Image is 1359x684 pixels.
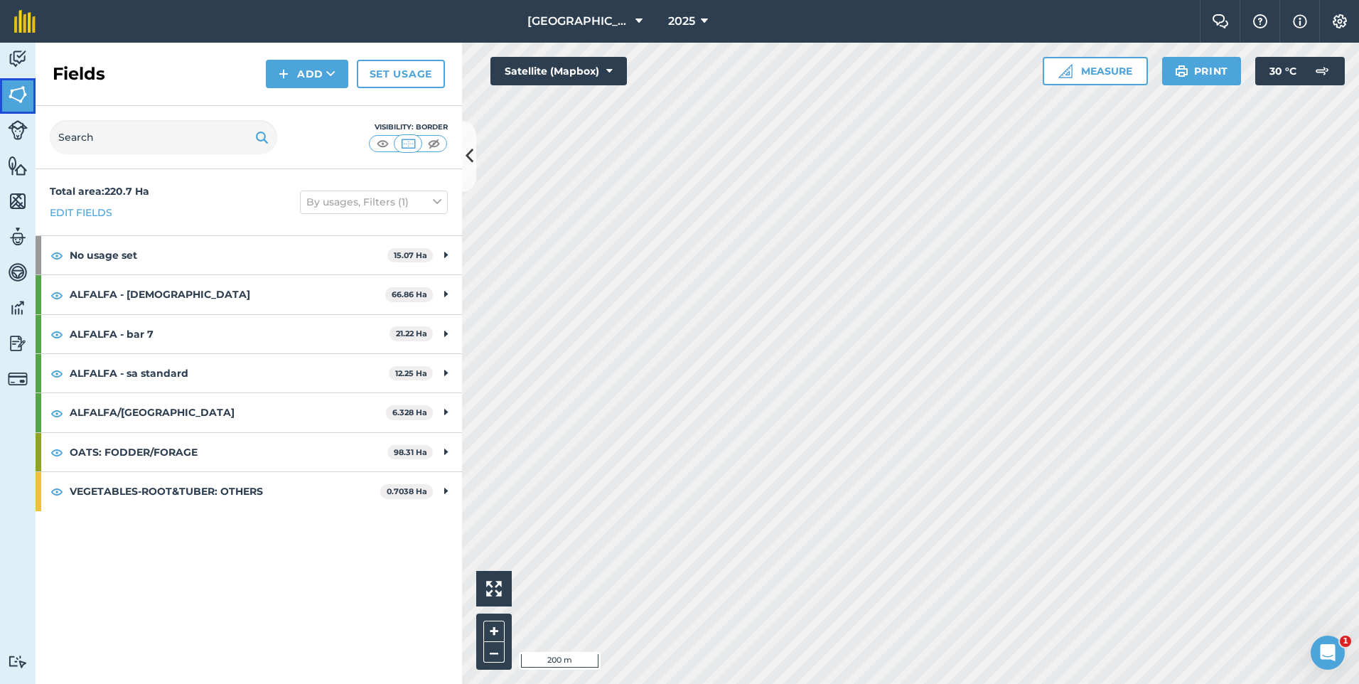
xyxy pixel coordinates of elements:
[8,226,28,247] img: svg+xml;base64,PD94bWwgdmVyc2lvbj0iMS4wIiBlbmNvZGluZz0idXRmLTgiPz4KPCEtLSBHZW5lcmF0b3I6IEFkb2JlIE...
[394,447,427,457] strong: 98.31 Ha
[70,393,386,432] strong: ALFALFA/[GEOGRAPHIC_DATA]
[425,137,443,151] img: svg+xml;base64,PHN2ZyB4bWxucz0iaHR0cDovL3d3dy53My5vcmcvMjAwMC9zdmciIHdpZHRoPSI1MCIgaGVpZ2h0PSI0MC...
[70,315,390,353] strong: ALFALFA - bar 7
[483,642,505,663] button: –
[36,393,462,432] div: ALFALFA/[GEOGRAPHIC_DATA]6.328 Ha
[279,65,289,82] img: svg+xml;base64,PHN2ZyB4bWxucz0iaHR0cDovL3d3dy53My5vcmcvMjAwMC9zdmciIHdpZHRoPSIxNCIgaGVpZ2h0PSIyNC...
[483,621,505,642] button: +
[8,120,28,140] img: svg+xml;base64,PD94bWwgdmVyc2lvbj0iMS4wIiBlbmNvZGluZz0idXRmLTgiPz4KPCEtLSBHZW5lcmF0b3I6IEFkb2JlIE...
[8,262,28,283] img: svg+xml;base64,PD94bWwgdmVyc2lvbj0iMS4wIiBlbmNvZGluZz0idXRmLTgiPz4KPCEtLSBHZW5lcmF0b3I6IEFkb2JlIE...
[8,191,28,212] img: svg+xml;base64,PHN2ZyB4bWxucz0iaHR0cDovL3d3dy53My5vcmcvMjAwMC9zdmciIHdpZHRoPSI1NiIgaGVpZ2h0PSI2MC...
[387,486,427,496] strong: 0.7038 Ha
[70,354,389,392] strong: ALFALFA - sa standard
[394,250,427,260] strong: 15.07 Ha
[1162,57,1242,85] button: Print
[1058,64,1073,78] img: Ruler icon
[1175,63,1188,80] img: svg+xml;base64,PHN2ZyB4bWxucz0iaHR0cDovL3d3dy53My5vcmcvMjAwMC9zdmciIHdpZHRoPSIxOSIgaGVpZ2h0PSIyNC...
[368,122,448,133] div: Visibility: Border
[8,84,28,105] img: svg+xml;base64,PHN2ZyB4bWxucz0iaHR0cDovL3d3dy53My5vcmcvMjAwMC9zdmciIHdpZHRoPSI1NiIgaGVpZ2h0PSI2MC...
[1308,57,1336,85] img: svg+xml;base64,PD94bWwgdmVyc2lvbj0iMS4wIiBlbmNvZGluZz0idXRmLTgiPz4KPCEtLSBHZW5lcmF0b3I6IEFkb2JlIE...
[36,275,462,314] div: ALFALFA - [DEMOGRAPHIC_DATA]66.86 Ha
[8,155,28,176] img: svg+xml;base64,PHN2ZyB4bWxucz0iaHR0cDovL3d3dy53My5vcmcvMjAwMC9zdmciIHdpZHRoPSI1NiIgaGVpZ2h0PSI2MC...
[392,407,427,417] strong: 6.328 Ha
[1212,14,1229,28] img: Two speech bubbles overlapping with the left bubble in the forefront
[50,205,112,220] a: Edit fields
[527,13,630,30] span: [GEOGRAPHIC_DATA][PERSON_NAME]
[1252,14,1269,28] img: A question mark icon
[1311,636,1345,670] iframe: Intercom live chat
[36,472,462,511] div: VEGETABLES-ROOT&TUBER: OTHERS0.7038 Ha
[50,365,63,382] img: svg+xml;base64,PHN2ZyB4bWxucz0iaHR0cDovL3d3dy53My5vcmcvMjAwMC9zdmciIHdpZHRoPSIxOCIgaGVpZ2h0PSIyNC...
[8,48,28,70] img: svg+xml;base64,PD94bWwgdmVyc2lvbj0iMS4wIiBlbmNvZGluZz0idXRmLTgiPz4KPCEtLSBHZW5lcmF0b3I6IEFkb2JlIE...
[396,328,427,338] strong: 21.22 Ha
[50,483,63,500] img: svg+xml;base64,PHN2ZyB4bWxucz0iaHR0cDovL3d3dy53My5vcmcvMjAwMC9zdmciIHdpZHRoPSIxOCIgaGVpZ2h0PSIyNC...
[486,581,502,597] img: Four arrows, one pointing top left, one top right, one bottom right and the last bottom left
[395,368,427,378] strong: 12.25 Ha
[392,289,427,299] strong: 66.86 Ha
[50,326,63,343] img: svg+xml;base64,PHN2ZyB4bWxucz0iaHR0cDovL3d3dy53My5vcmcvMjAwMC9zdmciIHdpZHRoPSIxOCIgaGVpZ2h0PSIyNC...
[50,247,63,264] img: svg+xml;base64,PHN2ZyB4bWxucz0iaHR0cDovL3d3dy53My5vcmcvMjAwMC9zdmciIHdpZHRoPSIxOCIgaGVpZ2h0PSIyNC...
[255,129,269,146] img: svg+xml;base64,PHN2ZyB4bWxucz0iaHR0cDovL3d3dy53My5vcmcvMjAwMC9zdmciIHdpZHRoPSIxOSIgaGVpZ2h0PSIyNC...
[1340,636,1351,647] span: 1
[300,191,448,213] button: By usages, Filters (1)
[50,185,149,198] strong: Total area : 220.7 Ha
[36,354,462,392] div: ALFALFA - sa standard12.25 Ha
[1293,13,1307,30] img: svg+xml;base64,PHN2ZyB4bWxucz0iaHR0cDovL3d3dy53My5vcmcvMjAwMC9zdmciIHdpZHRoPSIxNyIgaGVpZ2h0PSIxNy...
[266,60,348,88] button: Add
[374,137,392,151] img: svg+xml;base64,PHN2ZyB4bWxucz0iaHR0cDovL3d3dy53My5vcmcvMjAwMC9zdmciIHdpZHRoPSI1MCIgaGVpZ2h0PSI0MC...
[8,655,28,668] img: svg+xml;base64,PD94bWwgdmVyc2lvbj0iMS4wIiBlbmNvZGluZz0idXRmLTgiPz4KPCEtLSBHZW5lcmF0b3I6IEFkb2JlIE...
[36,236,462,274] div: No usage set15.07 Ha
[50,405,63,422] img: svg+xml;base64,PHN2ZyB4bWxucz0iaHR0cDovL3d3dy53My5vcmcvMjAwMC9zdmciIHdpZHRoPSIxOCIgaGVpZ2h0PSIyNC...
[1331,14,1348,28] img: A cog icon
[70,433,387,471] strong: OATS: FODDER/FORAGE
[8,369,28,389] img: svg+xml;base64,PD94bWwgdmVyc2lvbj0iMS4wIiBlbmNvZGluZz0idXRmLTgiPz4KPCEtLSBHZW5lcmF0b3I6IEFkb2JlIE...
[1043,57,1148,85] button: Measure
[36,433,462,471] div: OATS: FODDER/FORAGE98.31 Ha
[50,444,63,461] img: svg+xml;base64,PHN2ZyB4bWxucz0iaHR0cDovL3d3dy53My5vcmcvMjAwMC9zdmciIHdpZHRoPSIxOCIgaGVpZ2h0PSIyNC...
[1255,57,1345,85] button: 30 °C
[36,315,462,353] div: ALFALFA - bar 721.22 Ha
[490,57,627,85] button: Satellite (Mapbox)
[50,287,63,304] img: svg+xml;base64,PHN2ZyB4bWxucz0iaHR0cDovL3d3dy53My5vcmcvMjAwMC9zdmciIHdpZHRoPSIxOCIgaGVpZ2h0PSIyNC...
[70,236,387,274] strong: No usage set
[50,120,277,154] input: Search
[8,333,28,354] img: svg+xml;base64,PD94bWwgdmVyc2lvbj0iMS4wIiBlbmNvZGluZz0idXRmLTgiPz4KPCEtLSBHZW5lcmF0b3I6IEFkb2JlIE...
[668,13,695,30] span: 2025
[70,275,385,314] strong: ALFALFA - [DEMOGRAPHIC_DATA]
[8,297,28,319] img: svg+xml;base64,PD94bWwgdmVyc2lvbj0iMS4wIiBlbmNvZGluZz0idXRmLTgiPz4KPCEtLSBHZW5lcmF0b3I6IEFkb2JlIE...
[399,137,417,151] img: svg+xml;base64,PHN2ZyB4bWxucz0iaHR0cDovL3d3dy53My5vcmcvMjAwMC9zdmciIHdpZHRoPSI1MCIgaGVpZ2h0PSI0MC...
[357,60,445,88] a: Set usage
[1269,57,1296,85] span: 30 ° C
[70,472,380,511] strong: VEGETABLES-ROOT&TUBER: OTHERS
[14,10,36,33] img: fieldmargin Logo
[53,63,105,85] h2: Fields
